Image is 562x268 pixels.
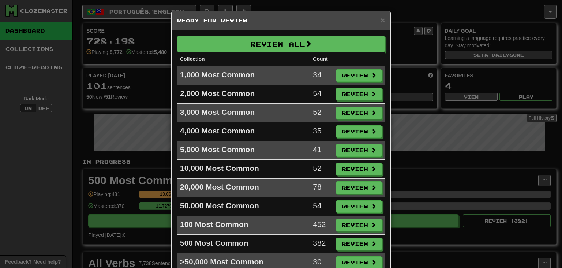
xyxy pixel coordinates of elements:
button: Review [336,144,382,157]
td: 20,000 Most Common [177,179,310,197]
button: Review [336,163,382,175]
td: 54 [310,85,333,104]
button: Review [336,69,382,82]
td: 41 [310,141,333,160]
button: Review [336,200,382,213]
td: 4,000 Most Common [177,122,310,141]
td: 50,000 Most Common [177,197,310,216]
td: 52 [310,160,333,179]
td: 35 [310,122,333,141]
button: Review [336,238,382,250]
button: Review [336,181,382,194]
button: Review [336,219,382,231]
td: 382 [310,235,333,253]
td: 5,000 Most Common [177,141,310,160]
td: 500 Most Common [177,235,310,253]
th: Count [310,52,333,66]
td: 452 [310,216,333,235]
td: 78 [310,179,333,197]
span: × [381,16,385,24]
td: 54 [310,197,333,216]
button: Review All [177,36,385,52]
h5: Ready for Review [177,17,385,24]
td: 34 [310,66,333,85]
td: 2,000 Most Common [177,85,310,104]
th: Collection [177,52,310,66]
td: 3,000 Most Common [177,104,310,122]
button: Close [381,16,385,24]
td: 52 [310,104,333,122]
td: 10,000 Most Common [177,160,310,179]
td: 1,000 Most Common [177,66,310,85]
button: Review [336,88,382,100]
td: 100 Most Common [177,216,310,235]
button: Review [336,125,382,138]
button: Review [336,107,382,119]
